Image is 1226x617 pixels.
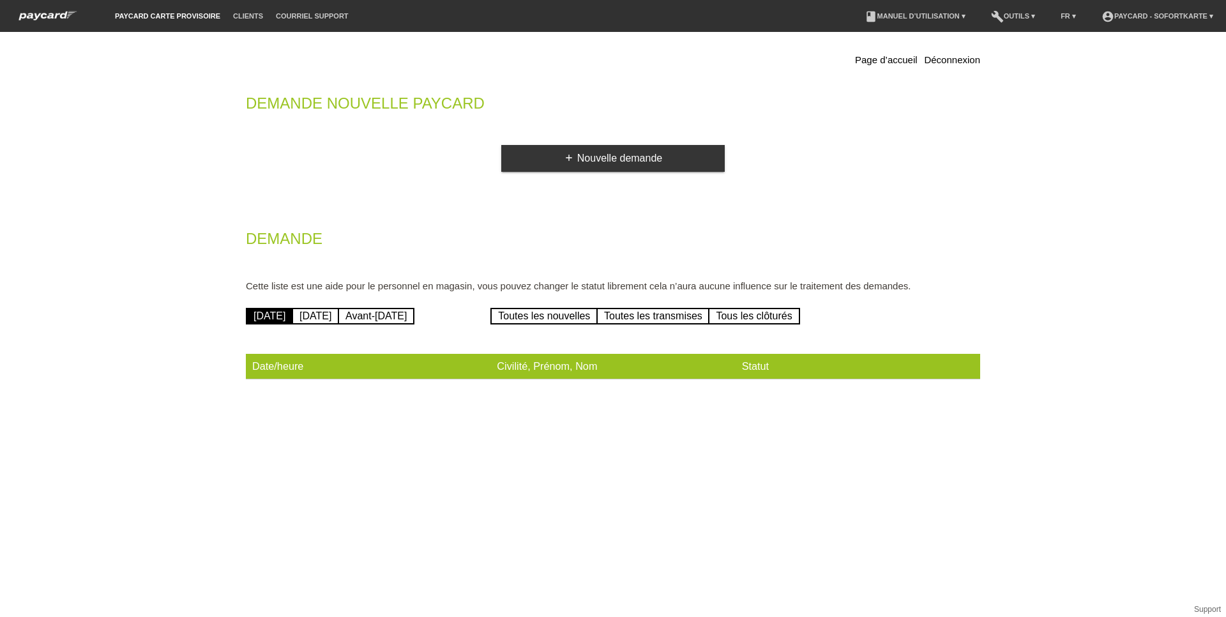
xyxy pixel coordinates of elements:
[564,153,574,163] i: add
[246,280,980,291] p: Cette liste est une aide pour le personnel en magasin, vous pouvez changer le statut librement ce...
[490,354,735,379] th: Civilité, Prénom, Nom
[596,308,710,324] a: Toutes les transmises
[109,12,227,20] a: paycard carte provisoire
[855,54,918,65] a: Page d’accueil
[13,9,83,22] img: paycard Sofortkarte
[227,12,269,20] a: Clients
[708,308,799,324] a: Tous les clôturés
[1054,12,1082,20] a: FR ▾
[246,308,293,324] a: [DATE]
[246,97,980,116] h2: Demande nouvelle Paycard
[865,10,877,23] i: book
[858,12,972,20] a: bookManuel d’utilisation ▾
[292,308,339,324] a: [DATE]
[1101,10,1114,23] i: account_circle
[490,308,598,324] a: Toutes les nouvelles
[1194,605,1221,614] a: Support
[924,54,980,65] a: Déconnexion
[1095,12,1220,20] a: account_circlepaycard - Sofortkarte ▾
[246,232,980,252] h2: Demande
[246,354,490,379] th: Date/heure
[991,10,1004,23] i: build
[985,12,1041,20] a: buildOutils ▾
[736,354,980,379] th: Statut
[269,12,354,20] a: Courriel Support
[501,145,725,172] a: addNouvelle demande
[13,15,83,24] a: paycard Sofortkarte
[338,308,414,324] a: Avant-[DATE]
